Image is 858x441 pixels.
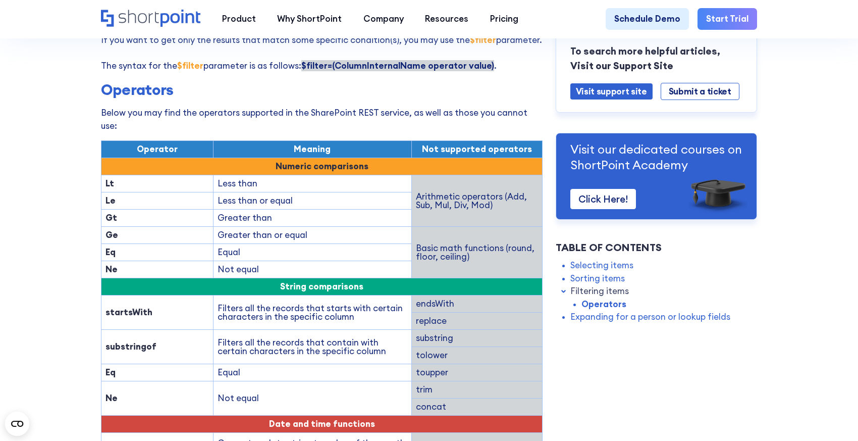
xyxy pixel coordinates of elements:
[101,34,543,73] p: If you want to get only the results that match some specific condition(s), you may use the parame...
[698,8,757,30] a: Start Trial
[470,34,496,45] strong: $filter
[570,259,633,272] a: Selecting items
[105,229,118,240] strong: Ge
[101,107,543,132] p: Below you may find the operators supported in the SharePoint REST service, as well as those you c...
[101,10,201,28] a: Home
[105,367,116,378] strong: Eq
[105,178,114,189] strong: Lt
[570,83,653,100] a: Visit support site
[105,212,117,223] strong: Gt
[411,227,543,278] td: Basic math functions (round, floor, ceiling)
[213,244,412,261] td: Equal
[276,161,368,172] strong: Numeric comparisons
[411,313,543,330] td: replace
[213,364,412,381] td: Equal
[105,393,118,404] strong: Ne
[490,13,518,26] div: Pricing
[294,143,331,155] span: Meaning
[269,418,375,429] span: Date and time functions
[425,13,468,26] div: Resources
[213,261,412,278] td: Not equal
[280,281,363,292] span: String comparisons
[177,60,203,71] strong: $filter
[213,227,412,244] td: Greater than or equal
[411,364,543,381] td: toupper
[411,347,543,364] td: tolower
[570,44,743,73] p: To search more helpful articles, Visit our Support Site
[414,8,479,30] a: Resources
[411,399,543,416] td: concat
[213,381,412,416] td: Not equal
[105,341,156,352] strong: substringof
[105,195,116,206] strong: Le
[606,8,689,30] a: Schedule Demo
[301,60,494,71] strong: $filter=(ColumnInternalName operator value)
[570,311,730,324] a: Expanding for a person or lookup fields
[222,13,256,26] div: Product
[363,13,404,26] div: Company
[570,141,743,173] p: Visit our dedicated courses on ShortPoint Academy
[570,272,625,285] a: Sorting items
[105,264,118,275] strong: Ne
[277,13,342,26] div: Why ShortPoint
[581,298,626,311] a: Operators
[570,189,636,209] a: Click Here!
[137,143,178,155] span: Operator
[105,247,116,258] strong: Eq
[213,330,412,364] td: Filters all the records that contain with certain characters in the specific column
[213,175,412,192] td: Less than
[213,192,412,210] td: Less than or equal
[570,285,629,298] a: Filtering items
[266,8,353,30] a: Why ShortPoint
[422,143,532,155] span: Not supported operators
[676,324,858,441] iframe: Chat Widget
[5,412,29,436] button: Open CMP widget
[211,8,267,30] a: Product
[411,175,543,227] td: Arithmetic operators (Add, Sub, Mul, Div, Mod)
[101,81,543,99] h3: Operators
[661,83,739,100] a: Submit a ticket
[213,296,412,330] td: Filters all the records that starts with certain characters in the specific column
[556,240,758,255] div: Table of Contents
[353,8,415,30] a: Company
[411,330,543,347] td: substring
[411,381,543,399] td: trim
[411,296,543,313] td: endsWith
[479,8,529,30] a: Pricing
[105,307,152,318] strong: startsWith
[213,210,412,227] td: Greater than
